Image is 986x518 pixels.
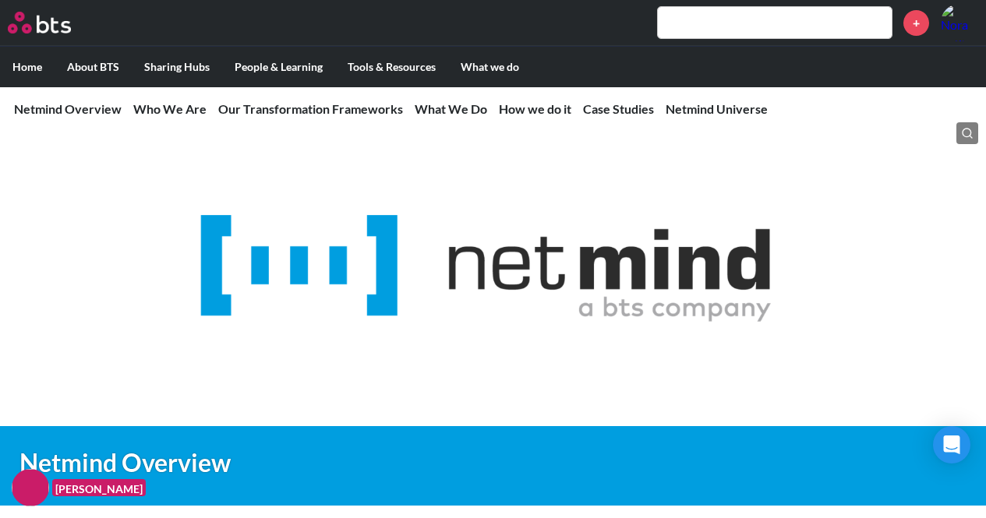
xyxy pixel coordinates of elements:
[903,10,929,36] a: +
[222,47,335,87] label: People & Learning
[335,47,448,87] label: Tools & Resources
[218,101,403,116] a: Our Transformation Frameworks
[8,12,100,33] a: Go home
[52,479,146,497] figcaption: [PERSON_NAME]
[19,446,682,481] h1: Netmind Overview
[941,4,978,41] img: Nora Baum
[499,101,571,116] a: How we do it
[415,101,487,116] a: What We Do
[941,4,978,41] a: Profile
[583,101,654,116] a: Case Studies
[933,426,970,463] div: Open Intercom Messenger
[55,47,132,87] label: About BTS
[132,47,222,87] label: Sharing Hubs
[133,101,207,116] a: Who We Are
[14,101,122,116] a: Netmind Overview
[8,12,71,33] img: BTS Logo
[666,101,768,116] a: Netmind Universe
[448,47,532,87] label: What we do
